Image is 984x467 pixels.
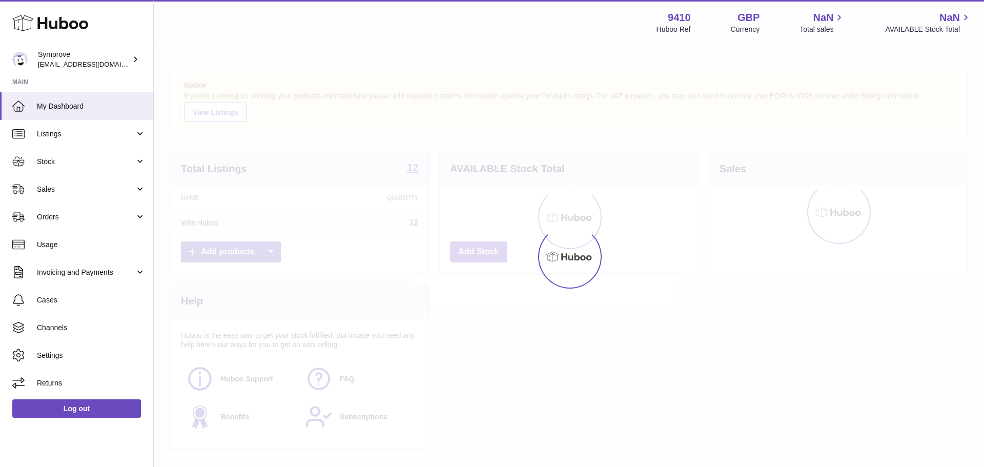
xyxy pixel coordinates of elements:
[37,129,135,139] span: Listings
[38,50,130,69] div: Symprove
[12,399,141,418] a: Log out
[37,295,146,305] span: Cases
[668,11,691,25] strong: 9410
[37,101,146,111] span: My Dashboard
[737,11,760,25] strong: GBP
[731,25,760,34] div: Currency
[813,11,833,25] span: NaN
[37,268,135,277] span: Invoicing and Payments
[38,60,151,68] span: [EMAIL_ADDRESS][DOMAIN_NAME]
[37,378,146,388] span: Returns
[37,185,135,194] span: Sales
[37,212,135,222] span: Orders
[37,323,146,333] span: Channels
[657,25,691,34] div: Huboo Ref
[885,25,972,34] span: AVAILABLE Stock Total
[799,11,845,34] a: NaN Total sales
[37,240,146,250] span: Usage
[12,52,28,67] img: internalAdmin-9410@internal.huboo.com
[885,11,972,34] a: NaN AVAILABLE Stock Total
[37,157,135,167] span: Stock
[939,11,960,25] span: NaN
[799,25,845,34] span: Total sales
[37,351,146,360] span: Settings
